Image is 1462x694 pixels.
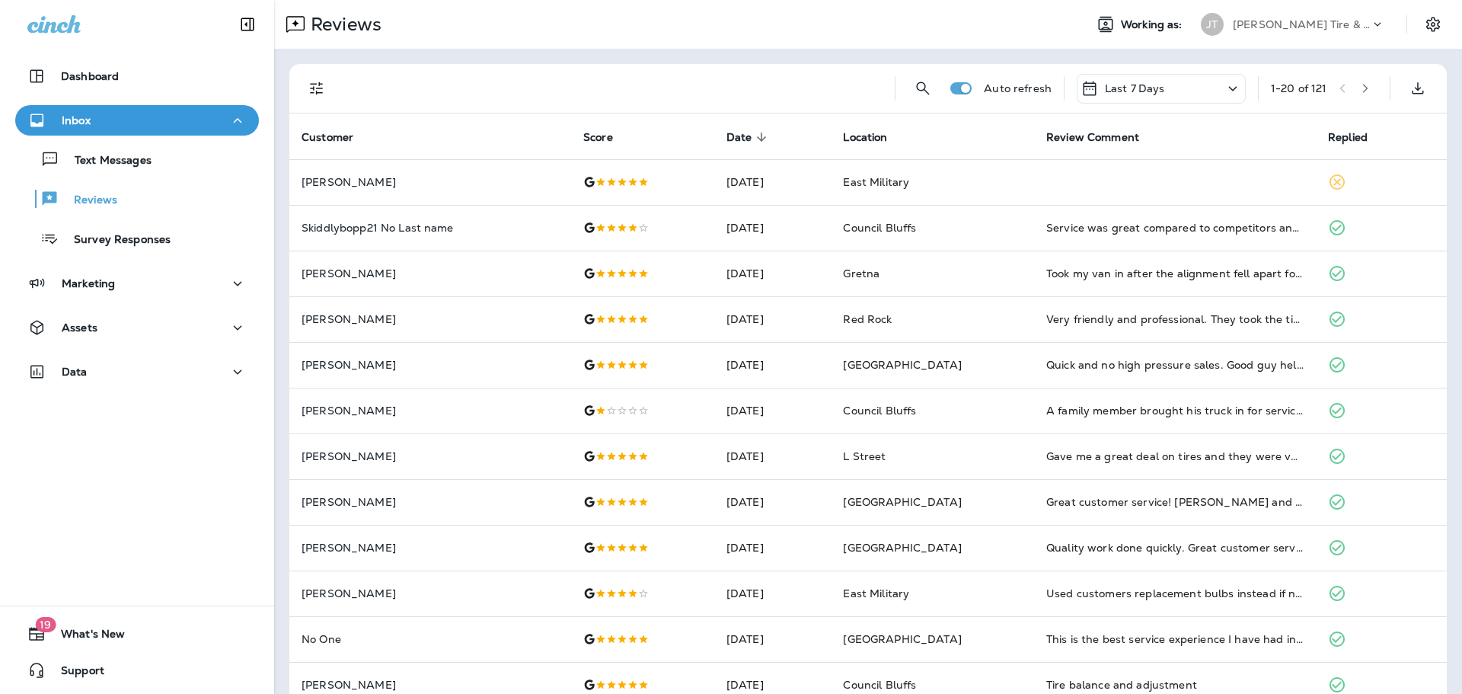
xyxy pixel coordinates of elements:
span: [GEOGRAPHIC_DATA] [843,358,961,372]
p: Skiddlybopp21 No Last name [302,222,559,234]
p: Last 7 Days [1105,82,1165,94]
button: Settings [1419,11,1447,38]
td: [DATE] [714,296,832,342]
div: Tire balance and adjustment [1046,677,1304,692]
td: [DATE] [714,525,832,571]
p: [PERSON_NAME] Tire & Auto [1233,18,1370,30]
td: [DATE] [714,251,832,296]
div: Great customer service! Orlando and Dave are always great to work with! [1046,494,1304,510]
span: Council Bluffs [843,404,916,417]
span: Council Bluffs [843,678,916,692]
div: Service was great compared to competitors and the price was awesome. I think I've found a new rep... [1046,220,1304,235]
td: [DATE] [714,433,832,479]
div: Gave me a great deal on tires and they were very honest about my car and did pressure me into doi... [1046,449,1304,464]
div: JT [1201,13,1224,36]
button: Text Messages [15,143,259,175]
button: Assets [15,312,259,343]
span: Date [726,131,752,144]
button: Inbox [15,105,259,136]
span: Replied [1328,131,1368,144]
span: Gretna [843,267,879,280]
span: Date [726,130,772,144]
div: Quick and no high pressure sales. Good guy helped me and did great job. Thanks! [1046,357,1304,373]
button: Export as CSV [1403,73,1433,104]
span: What's New [46,628,125,646]
button: Support [15,655,259,686]
p: Text Messages [59,154,152,168]
p: Assets [62,321,97,334]
td: [DATE] [714,479,832,525]
p: [PERSON_NAME] [302,176,559,188]
span: Location [843,130,907,144]
p: Dashboard [61,70,119,82]
button: Data [15,357,259,387]
p: [PERSON_NAME] [302,542,559,554]
button: Filters [302,73,332,104]
span: Score [583,131,613,144]
p: [PERSON_NAME] [302,587,559,600]
span: Support [46,664,104,683]
button: Marketing [15,268,259,299]
td: [DATE] [714,159,832,205]
span: L Street [843,449,886,463]
p: Survey Responses [59,233,171,248]
span: [GEOGRAPHIC_DATA] [843,495,961,509]
span: East Military [843,175,909,189]
div: This is the best service experience I have had in many years. The whole team was able to keep me ... [1046,632,1304,647]
button: Reviews [15,183,259,215]
span: Replied [1328,130,1387,144]
div: Very friendly and professional. They took the time to show me the issues that were found while in... [1046,312,1304,327]
span: Red Rock [843,312,892,326]
span: Review Comment [1046,131,1139,144]
p: Marketing [62,277,115,289]
span: East Military [843,587,909,600]
span: Score [583,130,633,144]
span: [GEOGRAPHIC_DATA] [843,632,961,646]
span: 19 [35,617,56,632]
p: Inbox [62,114,91,126]
span: Customer [302,131,353,144]
td: [DATE] [714,388,832,433]
span: Council Bluffs [843,221,916,235]
div: A family member brought his truck in for service, and he had to wait 6-7 hours? Wrong parts order... [1046,403,1304,418]
button: Collapse Sidebar [226,9,269,40]
button: Dashboard [15,61,259,91]
button: Search Reviews [908,73,938,104]
div: Took my van in after the alignment fell apart for the third time in a month, they were able to fi... [1046,266,1304,281]
div: 1 - 20 of 121 [1271,82,1327,94]
td: [DATE] [714,571,832,616]
p: [PERSON_NAME] [302,405,559,417]
button: 19What's New [15,619,259,649]
p: No One [302,633,559,645]
p: Reviews [305,13,381,36]
span: Location [843,131,887,144]
button: Survey Responses [15,222,259,254]
p: [PERSON_NAME] [302,450,559,462]
p: Data [62,366,88,378]
div: Used customers replacement bulbs instead if new, to replace headlights [1046,586,1304,601]
span: Working as: [1121,18,1186,31]
div: Quality work done quickly. Great customer service and communication throughout the repair process. [1046,540,1304,555]
p: Auto refresh [984,82,1052,94]
td: [DATE] [714,616,832,662]
p: Reviews [59,193,117,208]
td: [DATE] [714,342,832,388]
span: Review Comment [1046,130,1159,144]
p: [PERSON_NAME] [302,496,559,508]
p: [PERSON_NAME] [302,359,559,371]
p: [PERSON_NAME] [302,313,559,325]
span: [GEOGRAPHIC_DATA] [843,541,961,555]
p: [PERSON_NAME] [302,679,559,691]
p: [PERSON_NAME] [302,267,559,280]
td: [DATE] [714,205,832,251]
span: Customer [302,130,373,144]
